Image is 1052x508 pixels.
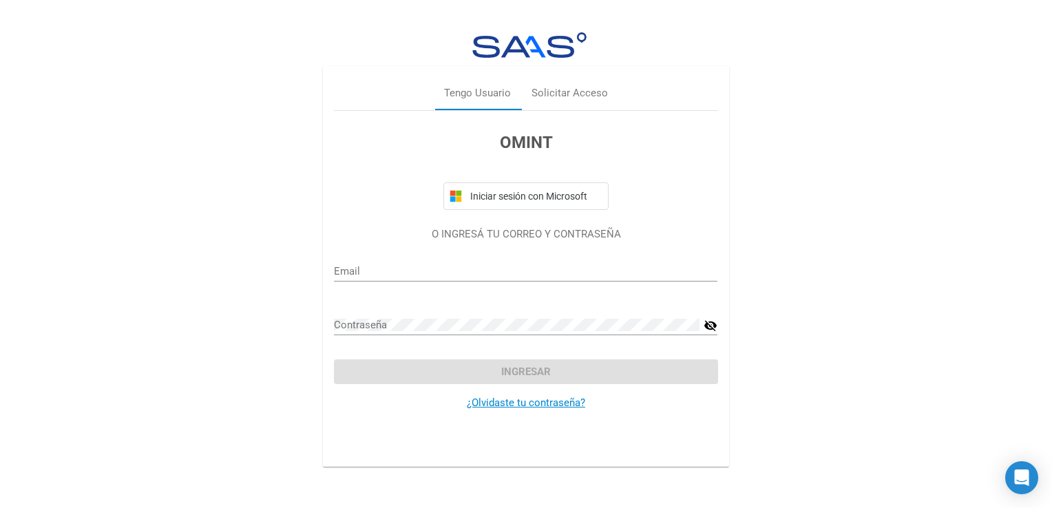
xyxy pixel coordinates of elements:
[501,366,551,378] span: Ingresar
[334,226,717,242] p: O INGRESÁ TU CORREO Y CONTRASEÑA
[1005,461,1038,494] div: Open Intercom Messenger
[444,86,511,102] div: Tengo Usuario
[467,191,602,202] span: Iniciar sesión con Microsoft
[532,86,608,102] div: Solicitar Acceso
[704,317,717,334] mat-icon: visibility_off
[443,182,609,210] button: Iniciar sesión con Microsoft
[334,130,717,155] h3: OMINT
[467,396,585,409] a: ¿Olvidaste tu contraseña?
[334,359,717,384] button: Ingresar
